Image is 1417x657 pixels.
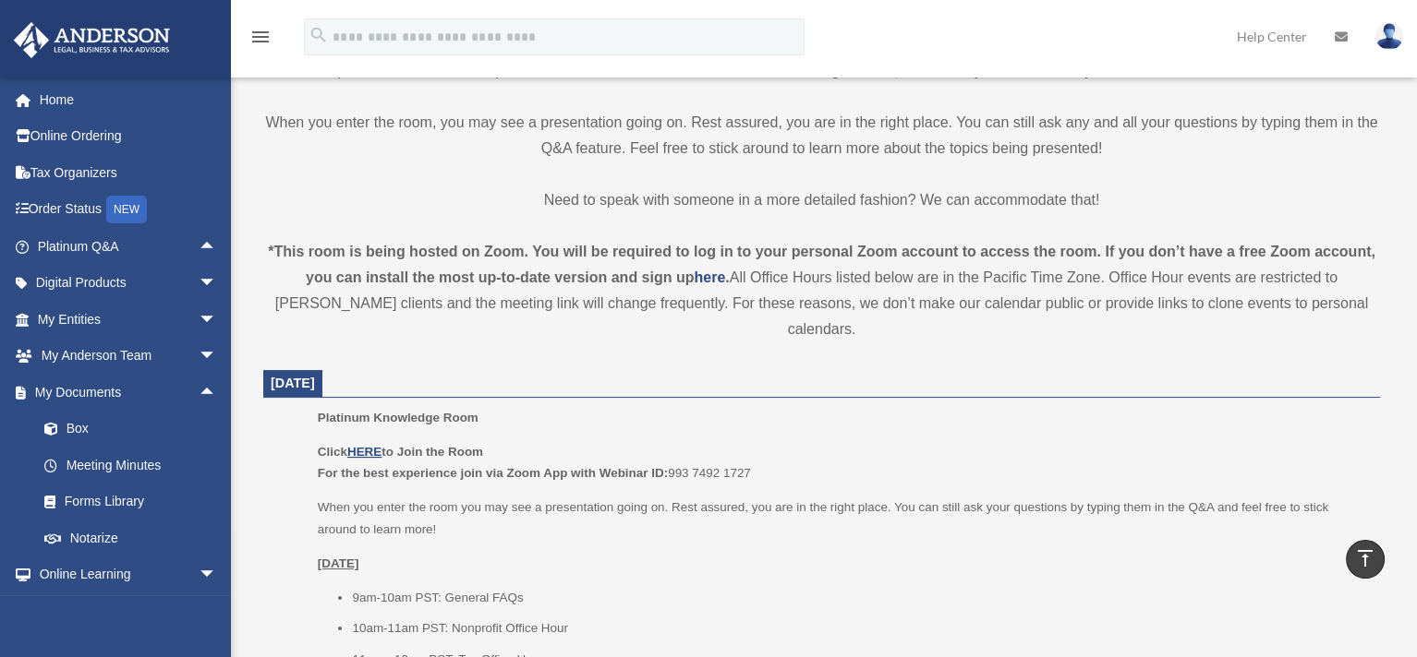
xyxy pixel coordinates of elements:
[1346,540,1385,579] a: vertical_align_top
[1375,23,1403,50] img: User Pic
[13,228,245,265] a: Platinum Q&Aarrow_drop_up
[352,617,1367,639] li: 10am-11am PST: Nonprofit Office Hour
[309,25,329,45] i: search
[13,81,245,118] a: Home
[318,441,1367,484] p: 993 7492 1727
[249,32,272,48] a: menu
[26,447,245,484] a: Meeting Minutes
[199,556,236,594] span: arrow_drop_down
[199,374,236,412] span: arrow_drop_up
[318,411,478,424] span: Platinum Knowledge Room
[13,265,245,302] a: Digital Productsarrow_drop_down
[318,466,668,480] b: For the best experience join via Zoom App with Webinar ID:
[26,484,245,520] a: Forms Library
[725,269,729,285] strong: .
[199,228,236,266] span: arrow_drop_up
[26,411,245,448] a: Box
[13,191,245,229] a: Order StatusNEW
[199,592,236,630] span: arrow_drop_down
[13,301,245,338] a: My Entitiesarrow_drop_down
[263,187,1380,213] p: Need to speak with someone in a more detailed fashion? We can accommodate that!
[13,374,245,411] a: My Documentsarrow_drop_up
[263,239,1380,342] div: All Office Hours listed below are in the Pacific Time Zone. Office Hour events are restricted to ...
[13,338,245,375] a: My Anderson Teamarrow_drop_down
[13,556,245,593] a: Online Learningarrow_drop_down
[199,301,236,339] span: arrow_drop_down
[26,520,245,556] a: Notarize
[199,265,236,303] span: arrow_drop_down
[318,556,359,570] u: [DATE]
[268,244,1375,285] strong: *This room is being hosted on Zoom. You will be required to log in to your personal Zoom account ...
[13,154,245,191] a: Tax Organizers
[352,587,1367,609] li: 9am-10am PST: General FAQs
[13,592,245,629] a: Billingarrow_drop_down
[694,269,725,285] a: here
[199,338,236,376] span: arrow_drop_down
[13,118,245,155] a: Online Ordering
[8,22,176,58] img: Anderson Advisors Platinum Portal
[106,196,147,223] div: NEW
[271,376,315,390] span: [DATE]
[318,496,1367,540] p: When you enter the room you may see a presentation going on. Rest assured, you are in the right p...
[1354,547,1376,569] i: vertical_align_top
[249,26,272,48] i: menu
[318,445,483,459] b: Click to Join the Room
[347,445,381,459] a: HERE
[263,110,1380,161] p: When you enter the room, you may see a presentation going on. Rest assured, you are in the right ...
